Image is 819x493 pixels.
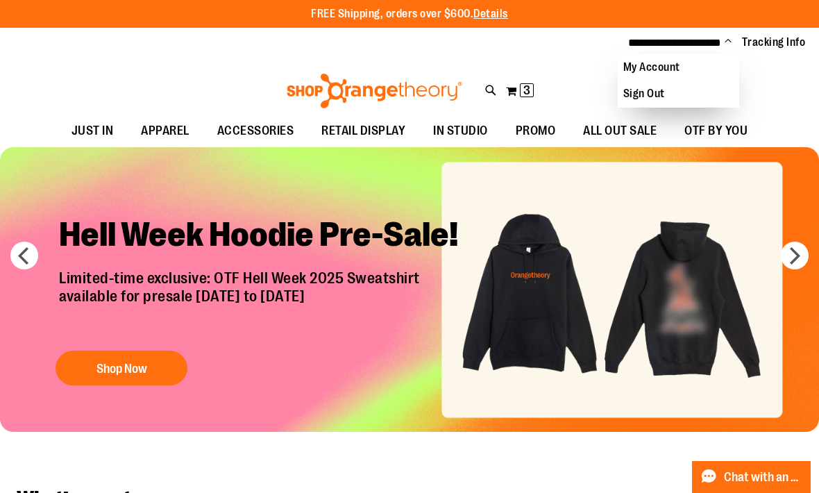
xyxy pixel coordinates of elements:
span: ALL OUT SALE [583,115,657,147]
span: PROMO [516,115,556,147]
span: OTF BY YOU [684,115,748,147]
p: Limited-time exclusive: OTF Hell Week 2025 Sweatshirt available for presale [DATE] to [DATE] [49,269,482,337]
span: JUST IN [71,115,114,147]
a: Details [473,8,508,20]
button: prev [10,242,38,269]
button: Chat with an Expert [692,461,811,493]
span: IN STUDIO [433,115,488,147]
h2: Hell Week Hoodie Pre-Sale! [49,203,482,269]
a: My Account [618,54,739,81]
span: RETAIL DISPLAY [321,115,405,147]
button: next [781,242,809,269]
p: FREE Shipping, orders over $600. [311,6,508,22]
button: Shop Now [56,351,187,386]
span: Chat with an Expert [724,471,802,484]
span: ACCESSORIES [217,115,294,147]
a: Tracking Info [742,35,806,50]
span: 3 [523,83,530,97]
img: Shop Orangetheory [285,74,464,108]
a: Hell Week Hoodie Pre-Sale! Limited-time exclusive: OTF Hell Week 2025 Sweatshirtavailable for pre... [49,203,482,393]
a: Sign Out [618,81,739,107]
button: Account menu [725,35,732,49]
span: APPAREL [141,115,189,147]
